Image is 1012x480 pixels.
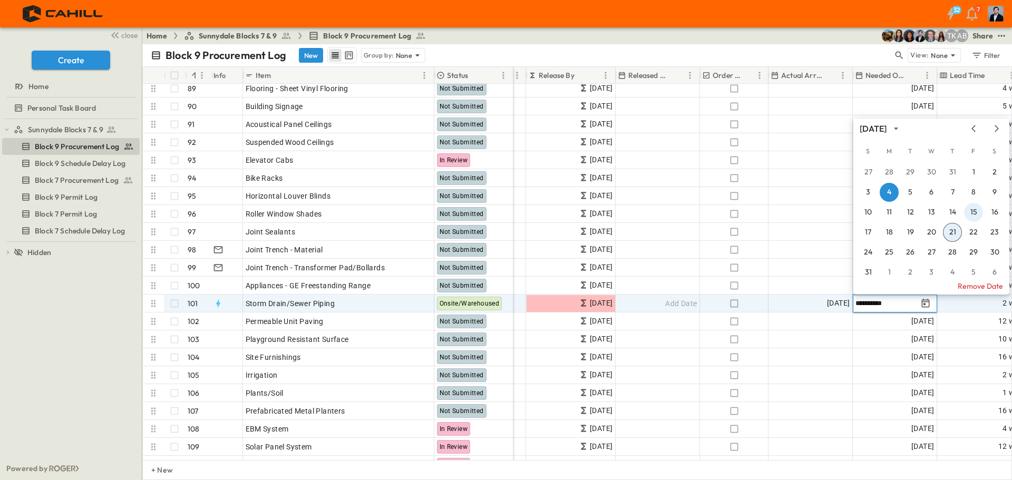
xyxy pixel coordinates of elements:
[859,263,878,282] button: 31
[672,70,684,81] button: Sort
[590,82,612,94] span: [DATE]
[935,30,947,42] img: Raven Libunao (rlibunao@cahill-sf.com)
[188,424,200,434] p: 108
[440,228,484,236] span: Not Submitted
[590,405,612,417] span: [DATE]
[246,298,335,309] span: Storm Drain/Sewer Piping
[440,336,484,343] span: Not Submitted
[911,82,934,94] span: [DATE]
[35,226,125,236] span: Block 7 Schedule Delay Log
[447,70,468,81] p: Status
[859,183,878,202] button: 3
[590,136,612,148] span: [DATE]
[964,183,983,202] button: 8
[901,183,920,202] button: 5
[246,137,334,148] span: Suspended Wood Ceilings
[977,5,980,14] p: 7
[911,387,934,399] span: [DATE]
[590,440,612,453] span: [DATE]
[599,69,612,82] button: Menu
[911,369,934,381] span: [DATE]
[188,119,194,130] p: 91
[911,100,934,112] span: [DATE]
[497,69,510,82] button: Menu
[943,141,962,162] span: Thursday
[943,163,962,182] button: 31
[246,227,296,237] span: Joint Sealants
[440,318,484,325] span: Not Submitted
[985,141,1004,162] span: Saturday
[922,141,941,162] span: Wednesday
[299,48,323,63] button: New
[924,30,937,42] img: Jared Salin (jsalin@cahill-sf.com)
[147,31,167,41] a: Home
[511,69,523,82] button: Menu
[590,172,612,184] span: [DATE]
[246,459,287,470] span: Trash Chute
[911,351,934,363] span: [DATE]
[860,123,887,135] div: [DATE]
[940,4,961,23] button: 32
[859,203,878,222] button: 10
[246,209,322,219] span: Roller Window Shades
[35,175,119,185] span: Block 7 Procurement Log
[880,203,899,222] button: 11
[188,137,196,148] p: 92
[990,124,1003,133] button: Next month
[911,333,934,345] span: [DATE]
[967,124,980,133] button: Previous month
[825,70,836,81] button: Sort
[665,298,697,309] span: Add Date
[781,70,823,81] p: Actual Arrival
[246,316,324,327] span: Permeable Unit Paving
[590,423,612,435] span: [DATE]
[985,203,1004,222] button: 16
[246,244,323,255] span: Joint Trench - Material
[246,83,348,94] span: Flooring - Sheet Vinyl Flooring
[901,163,920,182] button: 29
[865,70,907,81] p: Needed Onsite
[185,67,211,84] div: #
[27,103,96,113] span: Personal Task Board
[188,209,196,219] p: 96
[440,282,484,289] span: Not Submitted
[418,69,431,82] button: Menu
[590,190,612,202] span: [DATE]
[2,138,140,155] div: Block 9 Procurement Logtest
[945,30,958,42] div: Teddy Khuong (tkhuong@guzmangc.com)
[859,141,878,162] span: Sunday
[121,30,138,41] span: close
[28,81,48,92] span: Home
[880,243,899,262] button: 25
[590,208,612,220] span: [DATE]
[853,278,1009,295] button: Remove Date
[188,173,196,183] p: 94
[745,70,756,81] button: Sort
[246,352,301,363] span: Site Furnishings
[943,263,962,282] button: 4
[2,222,140,239] div: Block 7 Schedule Delay Logtest
[836,69,849,82] button: Menu
[2,139,138,154] a: Block 9 Procurement Log
[901,203,920,222] button: 12
[440,425,468,433] span: In Review
[440,156,468,164] span: In Review
[901,263,920,282] button: 2
[713,70,743,81] p: Order Confirmed?
[922,203,941,222] button: 13
[188,406,199,416] p: 107
[910,50,929,61] p: View:
[859,163,878,182] button: 27
[964,203,983,222] button: 15
[188,370,200,380] p: 105
[943,243,962,262] button: 28
[256,70,271,81] p: Item
[440,371,484,379] span: Not Submitted
[308,31,426,41] a: Block 9 Procurement Log
[880,263,899,282] button: 1
[2,101,138,115] a: Personal Task Board
[628,70,670,81] p: Released Date
[35,192,98,202] span: Block 9 Permit Log
[35,141,119,152] span: Block 9 Procurement Log
[903,30,916,42] img: Olivia Khan (okhan@cahill-sf.com)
